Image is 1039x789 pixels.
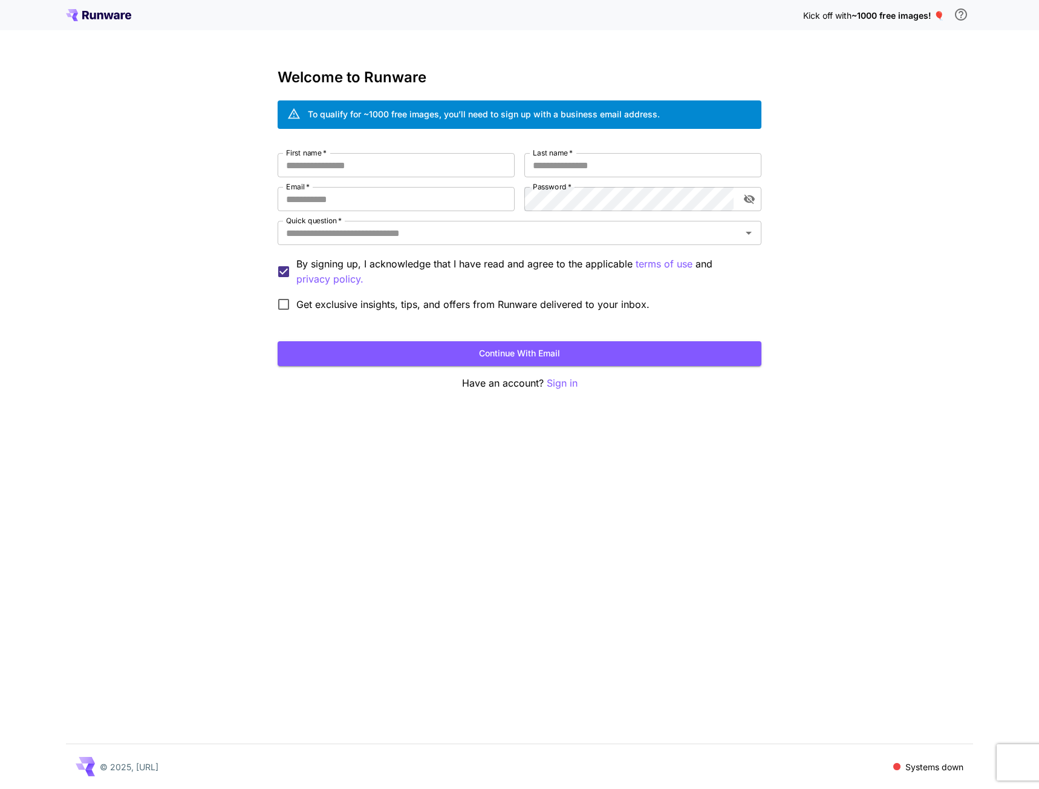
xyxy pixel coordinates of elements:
[803,10,852,21] span: Kick off with
[905,761,963,773] p: Systems down
[296,257,752,287] p: By signing up, I acknowledge that I have read and agree to the applicable and
[278,69,761,86] h3: Welcome to Runware
[852,10,944,21] span: ~1000 free images! 🎈
[286,148,327,158] label: First name
[738,188,760,210] button: toggle password visibility
[286,182,310,192] label: Email
[296,272,363,287] p: privacy policy.
[308,108,660,120] div: To qualify for ~1000 free images, you’ll need to sign up with a business email address.
[286,215,342,226] label: Quick question
[296,297,650,312] span: Get exclusive insights, tips, and offers from Runware delivered to your inbox.
[547,376,578,391] button: Sign in
[278,341,761,366] button: Continue with email
[949,2,973,27] button: In order to qualify for free credit, you need to sign up with a business email address and click ...
[740,224,757,241] button: Open
[296,272,363,287] button: By signing up, I acknowledge that I have read and agree to the applicable terms of use and
[636,257,692,272] p: terms of use
[533,182,572,192] label: Password
[636,257,692,272] button: By signing up, I acknowledge that I have read and agree to the applicable and privacy policy.
[533,148,573,158] label: Last name
[278,376,761,391] p: Have an account?
[100,761,158,773] p: © 2025, [URL]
